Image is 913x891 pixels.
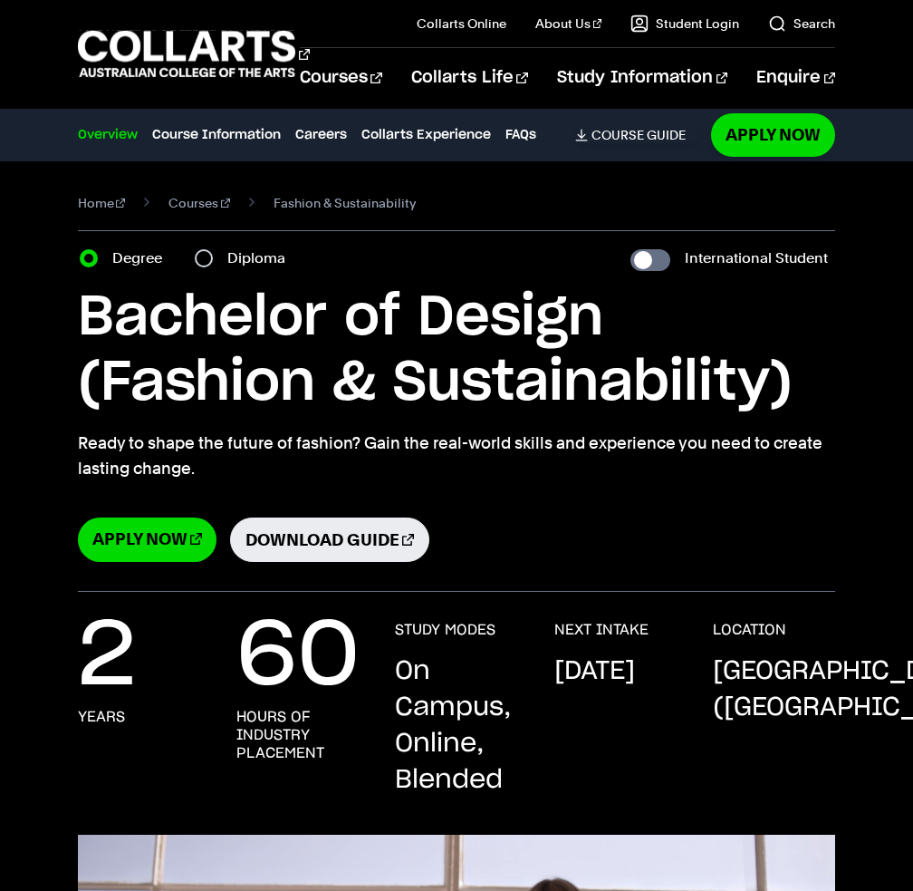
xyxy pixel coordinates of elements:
[711,113,835,156] a: Apply Now
[78,125,138,145] a: Overview
[112,246,173,271] label: Degree
[152,125,281,145] a: Course Information
[395,654,517,799] p: On Campus, Online, Blended
[575,127,700,143] a: Course Guide
[395,621,495,639] h3: STUDY MODES
[274,190,416,216] span: Fashion & Sustainability
[417,15,506,33] a: Collarts Online
[78,708,125,726] h3: years
[554,621,649,639] h3: NEXT INTAKE
[411,48,528,108] a: Collarts Life
[236,621,360,693] p: 60
[361,125,491,145] a: Collarts Experience
[78,286,836,416] h1: Bachelor of Design (Fashion & Sustainability)
[300,48,382,108] a: Courses
[630,15,739,33] a: Student Login
[713,621,786,639] h3: LOCATION
[168,190,230,216] a: Courses
[505,125,536,145] a: FAQs
[535,15,602,33] a: About Us
[756,48,835,108] a: Enquire
[295,125,347,145] a: Careers
[78,621,136,693] p: 2
[554,654,635,690] p: [DATE]
[557,48,727,108] a: Study Information
[78,28,255,80] div: Go to homepage
[78,431,836,481] p: Ready to shape the future of fashion? Gain the real-world skills and experience you need to creat...
[236,708,359,762] h3: hours of industry placement
[227,246,296,271] label: Diploma
[685,246,828,271] label: International Student
[78,518,216,562] a: Apply Now
[768,15,835,33] a: Search
[78,190,126,216] a: Home
[230,518,429,562] a: Download Guide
